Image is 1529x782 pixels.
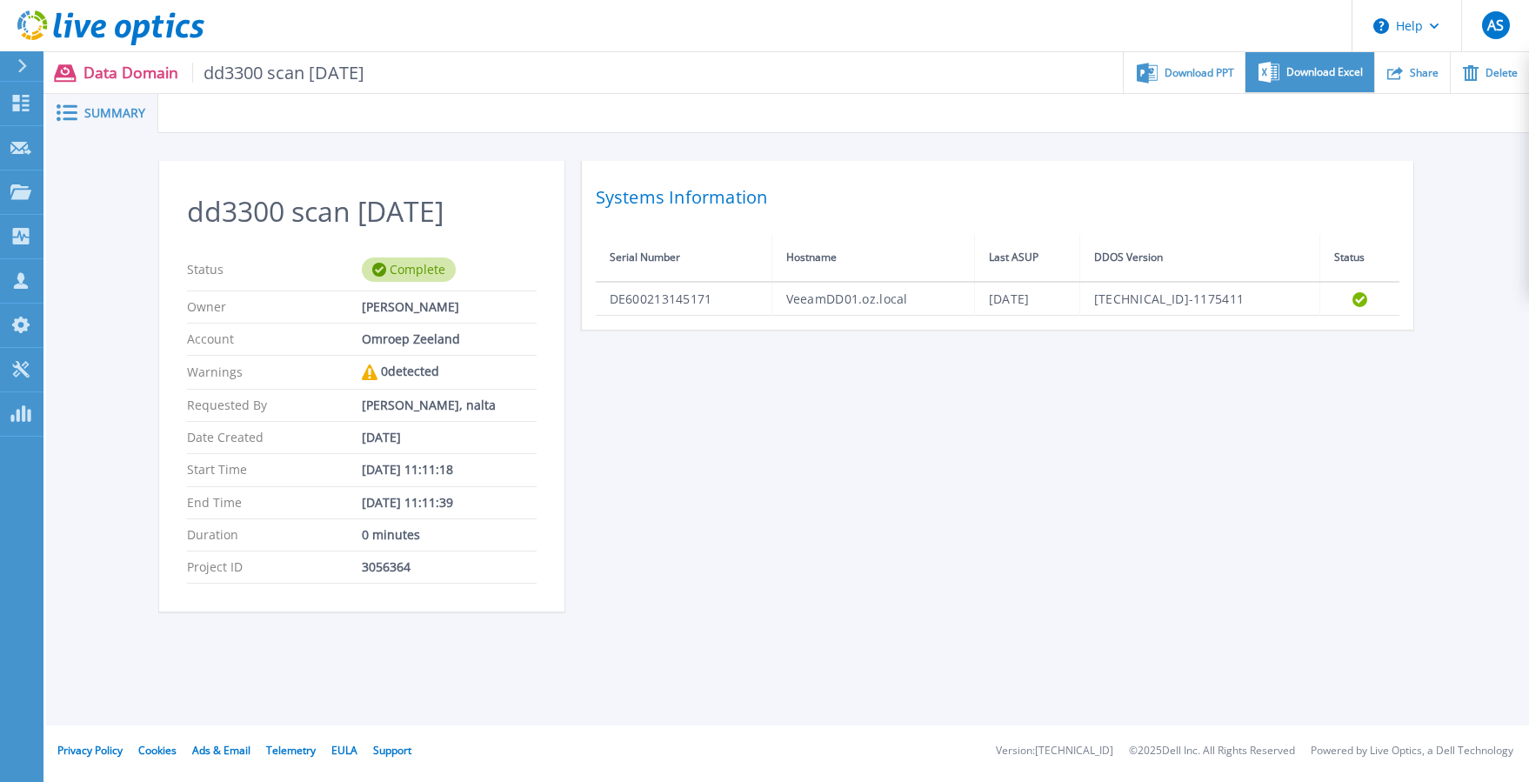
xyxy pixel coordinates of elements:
[362,300,537,314] div: [PERSON_NAME]
[996,745,1113,757] li: Version: [TECHNICAL_ID]
[187,196,537,228] h2: dd3300 scan [DATE]
[138,743,177,758] a: Cookies
[187,431,362,444] p: Date Created
[83,63,365,83] p: Data Domain
[187,332,362,346] p: Account
[1410,68,1439,78] span: Share
[362,528,537,542] div: 0 minutes
[187,257,362,282] p: Status
[1129,745,1295,757] li: © 2025 Dell Inc. All Rights Reserved
[974,282,1079,316] td: [DATE]
[362,560,537,574] div: 3056364
[1486,68,1518,78] span: Delete
[187,528,362,542] p: Duration
[596,282,772,316] td: DE600213145171
[1165,68,1234,78] span: Download PPT
[1079,282,1319,316] td: [TECHNICAL_ID]-1175411
[187,300,362,314] p: Owner
[187,398,362,412] p: Requested By
[596,234,772,282] th: Serial Number
[596,182,1399,213] h2: Systems Information
[331,743,357,758] a: EULA
[362,496,537,510] div: [DATE] 11:11:39
[362,398,537,412] div: [PERSON_NAME], nalta
[57,743,123,758] a: Privacy Policy
[192,743,250,758] a: Ads & Email
[362,364,537,380] div: 0 detected
[974,234,1079,282] th: Last ASUP
[373,743,411,758] a: Support
[192,63,365,83] span: dd3300 scan [DATE]
[1311,745,1513,757] li: Powered by Live Optics, a Dell Technology
[187,364,362,380] p: Warnings
[771,282,974,316] td: VeeamDD01.oz.local
[187,560,362,574] p: Project ID
[1320,234,1399,282] th: Status
[1487,18,1504,32] span: AS
[362,332,537,346] div: Omroep Zeeland
[362,463,537,477] div: [DATE] 11:11:18
[266,743,316,758] a: Telemetry
[771,234,974,282] th: Hostname
[187,463,362,477] p: Start Time
[362,257,456,282] div: Complete
[187,496,362,510] p: End Time
[1079,234,1319,282] th: DDOS Version
[84,107,145,119] span: Summary
[362,431,537,444] div: [DATE]
[1286,67,1363,77] span: Download Excel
